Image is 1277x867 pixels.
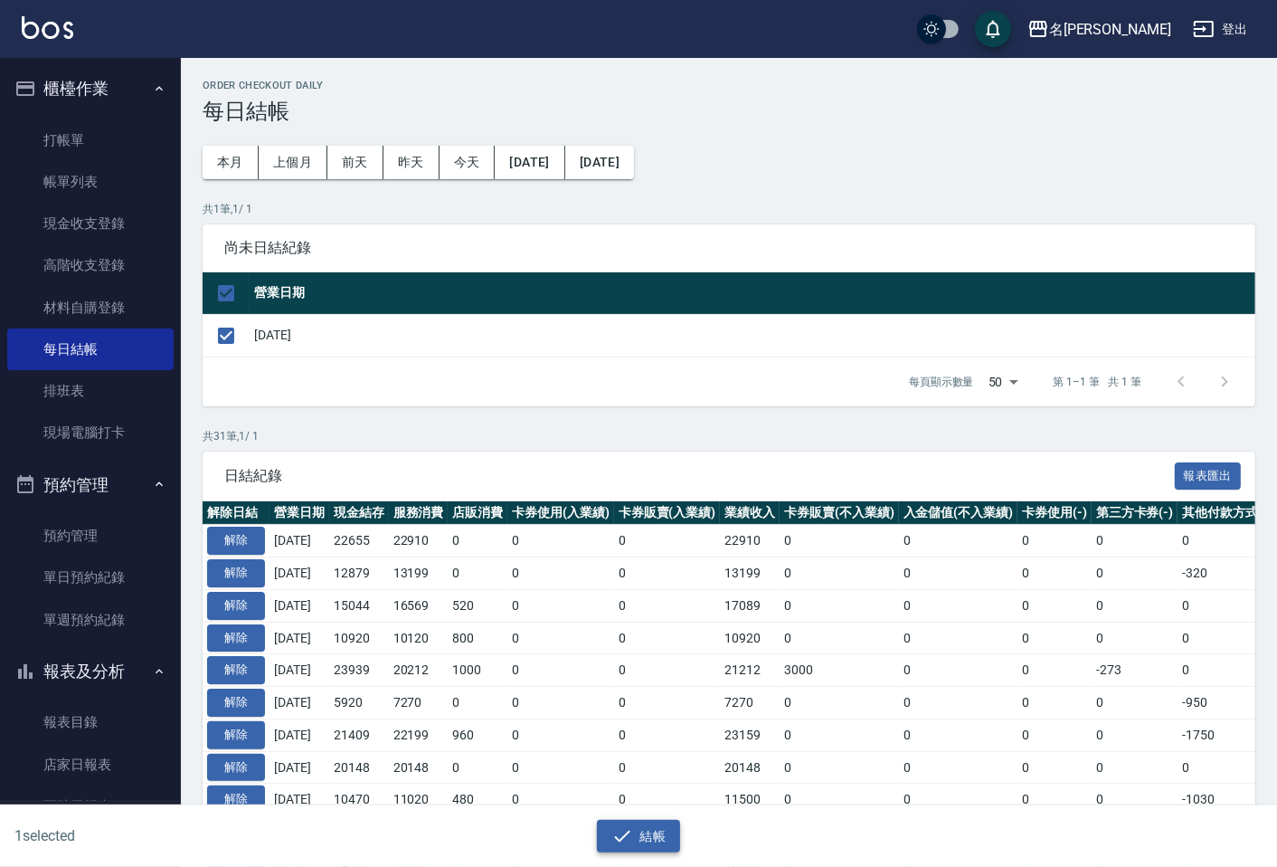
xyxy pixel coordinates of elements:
button: 預約管理 [7,462,174,509]
span: 日結紀錄 [224,467,1175,485]
button: 本月 [203,146,259,179]
span: 尚未日結紀錄 [224,239,1234,257]
td: [DATE] [270,719,329,751]
button: 解除 [207,559,265,587]
td: 0 [899,719,1018,751]
td: 0 [614,589,721,622]
td: 0 [899,687,1018,719]
td: 0 [507,719,614,751]
td: [DATE] [270,557,329,590]
td: 520 [448,589,507,622]
td: [DATE] [270,784,329,816]
button: 解除 [207,754,265,782]
img: Logo [22,16,73,39]
td: -1030 [1178,784,1277,816]
td: 23159 [720,719,780,751]
td: -320 [1178,557,1277,590]
td: [DATE] [270,525,329,557]
td: 0 [780,719,899,751]
button: 解除 [207,689,265,717]
button: save [975,11,1011,47]
td: 0 [899,654,1018,687]
td: 0 [1017,557,1092,590]
h3: 每日結帳 [203,99,1255,124]
td: 0 [1178,654,1277,687]
button: 報表及分析 [7,648,174,695]
td: 0 [780,589,899,622]
td: 7270 [389,687,449,719]
td: 22910 [389,525,449,557]
td: 22910 [720,525,780,557]
td: 10920 [329,622,389,654]
th: 其他付款方式(-) [1178,501,1277,525]
th: 服務消費 [389,501,449,525]
td: 3000 [780,654,899,687]
a: 單週預約紀錄 [7,599,174,641]
th: 卡券販賣(不入業績) [780,501,899,525]
td: -950 [1178,687,1277,719]
button: 解除 [207,656,265,684]
td: [DATE] [250,314,1255,357]
td: 21212 [720,654,780,687]
td: [DATE] [270,654,329,687]
button: 登出 [1186,13,1255,46]
td: 10920 [720,622,780,654]
td: 0 [899,557,1018,590]
a: 報表匯出 [1175,466,1242,483]
td: 0 [614,525,721,557]
td: 0 [614,751,721,784]
h6: 1 selected [14,824,316,847]
td: [DATE] [270,589,329,622]
td: 0 [1017,784,1092,816]
td: 0 [507,525,614,557]
td: 0 [614,622,721,654]
a: 打帳單 [7,119,174,161]
td: 0 [1017,654,1092,687]
a: 預約管理 [7,515,174,557]
td: 17089 [720,589,780,622]
td: 11500 [720,784,780,816]
td: 0 [1178,589,1277,622]
td: 20148 [389,751,449,784]
th: 卡券使用(-) [1017,501,1092,525]
td: 21409 [329,719,389,751]
td: [DATE] [270,687,329,719]
td: 0 [899,525,1018,557]
td: 0 [1092,784,1178,816]
a: 帳單列表 [7,161,174,203]
td: 20148 [720,751,780,784]
a: 店家日報表 [7,744,174,786]
button: [DATE] [565,146,634,179]
h2: Order checkout daily [203,80,1255,91]
td: 0 [1017,751,1092,784]
button: 解除 [207,527,265,555]
td: 0 [1092,589,1178,622]
th: 營業日期 [250,272,1255,315]
td: 0 [1092,719,1178,751]
td: [DATE] [270,622,329,654]
a: 互助日報表 [7,786,174,827]
td: 0 [1092,687,1178,719]
td: 0 [507,687,614,719]
td: 0 [899,751,1018,784]
td: 0 [1092,622,1178,654]
button: 結帳 [597,820,681,853]
td: 0 [507,751,614,784]
td: 0 [507,784,614,816]
td: 10470 [329,784,389,816]
td: 0 [1017,525,1092,557]
th: 解除日結 [203,501,270,525]
a: 高階收支登錄 [7,244,174,286]
td: 16569 [389,589,449,622]
th: 店販消費 [448,501,507,525]
td: 0 [1092,557,1178,590]
td: 0 [1017,622,1092,654]
a: 現金收支登錄 [7,203,174,244]
td: 0 [448,525,507,557]
td: 1000 [448,654,507,687]
td: 0 [1092,751,1178,784]
button: 解除 [207,721,265,749]
td: 0 [614,784,721,816]
td: 20212 [389,654,449,687]
td: 0 [614,719,721,751]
